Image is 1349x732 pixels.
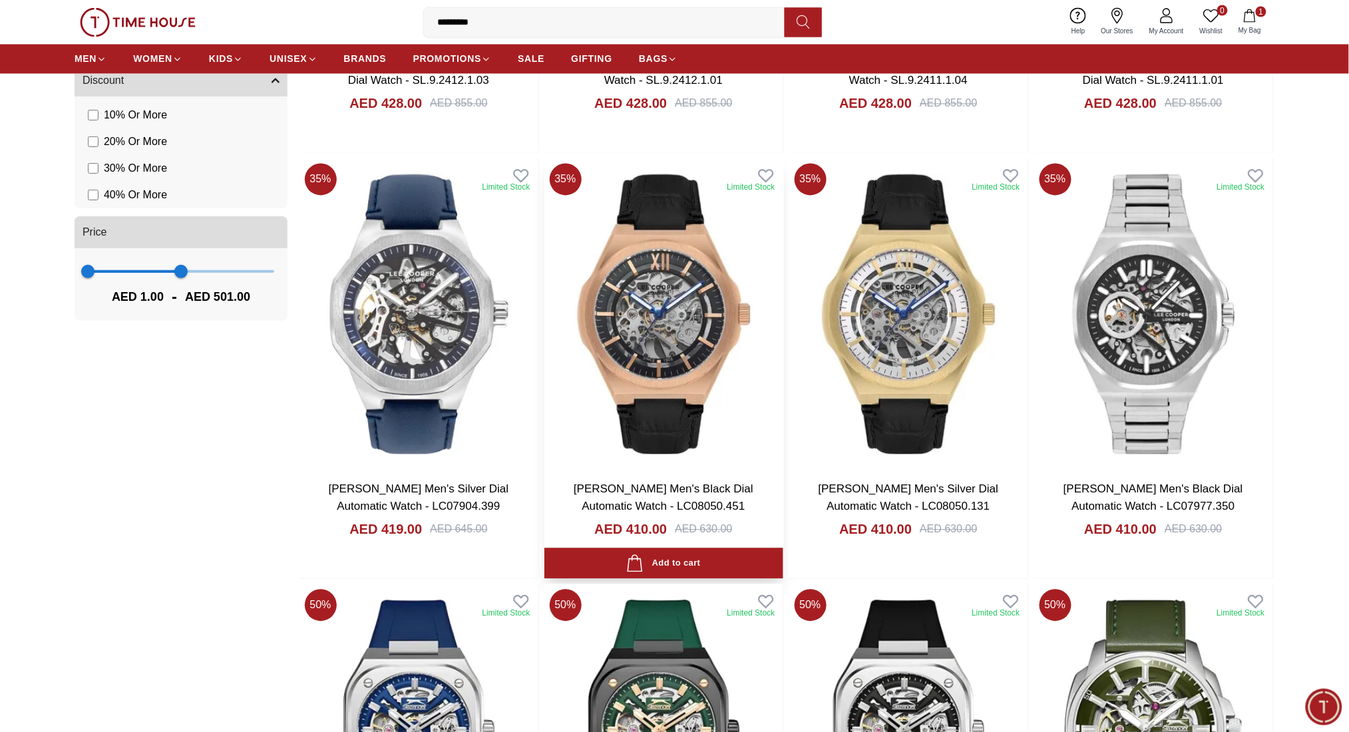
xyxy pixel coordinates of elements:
[23,365,200,427] span: Hey there! Need help finding the perfect watch? I'm here if you have any questions or need a quic...
[112,287,164,306] span: AED 1.00
[550,164,582,196] span: 35 %
[544,548,783,580] button: Add to cart
[1084,520,1157,539] h4: AED 410.00
[639,53,668,66] span: BAGS
[1256,7,1266,17] span: 1
[88,110,98,120] input: 10% Or More
[88,163,98,174] input: 30% Or More
[104,107,167,123] span: 10 % Or More
[76,363,89,377] em: Blush
[795,590,827,622] span: 50 %
[1217,608,1264,619] div: Limited Stock
[594,94,667,113] h4: AED 428.00
[574,483,753,513] a: [PERSON_NAME] Men's Black Dial Automatic Watch - LC08050.451
[1050,57,1258,87] a: SLAZENGER Men Automatic Dark Green Dial Watch - SL.9.2411.1.01
[305,590,337,622] span: 50 %
[75,65,288,96] button: Discount
[1063,5,1093,39] a: Help
[839,520,912,539] h4: AED 410.00
[185,287,250,306] span: AED 501.00
[639,47,677,71] a: BAGS
[1066,27,1091,37] span: Help
[839,94,912,113] h4: AED 428.00
[80,8,196,37] img: ...
[209,47,243,71] a: KIDS
[88,136,98,147] input: 20% Or More
[75,53,96,66] span: MEN
[305,164,337,196] span: 35 %
[178,421,212,430] span: 02:34 PM
[10,10,37,37] em: Back
[819,483,999,513] a: [PERSON_NAME] Men's Silver Dial Automatic Watch - LC08050.131
[413,47,492,71] a: PROMOTIONS
[413,53,482,66] span: PROMOTIONS
[1306,689,1342,725] div: Chat Widget
[1165,522,1222,538] div: AED 630.00
[1096,27,1139,37] span: Our Stores
[1231,7,1269,38] button: 1My Bag
[1063,483,1243,513] a: [PERSON_NAME] Men's Black Dial Automatic Watch - LC07977.350
[482,608,530,619] div: Limited Stock
[75,216,288,248] button: Price
[71,17,222,30] div: Time House Support
[430,522,487,538] div: AED 645.00
[319,57,518,87] a: SLAZENGER Men Automatic Dark Blue Dial Watch - SL.9.2412.1.03
[1093,5,1141,39] a: Our Stores
[349,94,422,113] h4: AED 428.00
[1233,25,1266,35] span: My Bag
[571,53,612,66] span: GIFTING
[430,96,487,112] div: AED 855.00
[329,483,509,513] a: [PERSON_NAME] Men's Silver Dial Automatic Watch - LC07904.399
[270,47,317,71] a: UNISEX
[344,47,387,71] a: BRANDS
[41,12,63,35] img: Profile picture of Time House Support
[1195,27,1228,37] span: Wishlist
[809,57,1008,87] a: SLAZENGER Men Automatic Black Dial Watch - SL.9.2411.1.04
[626,555,700,573] div: Add to cart
[1084,94,1157,113] h4: AED 428.00
[104,187,167,203] span: 40 % Or More
[13,338,263,352] div: Time House Support
[3,449,263,516] textarea: We are here to help you
[88,190,98,200] input: 40% Or More
[544,158,783,470] img: Lee Cooper Men's Black Dial Automatic Watch - LC08050.451
[727,608,775,619] div: Limited Stock
[270,53,307,66] span: UNISEX
[164,286,185,307] span: -
[1217,5,1228,16] span: 0
[75,47,106,71] a: MEN
[1192,5,1231,39] a: 0Wishlist
[349,520,422,539] h4: AED 419.00
[564,57,763,87] a: SLAZENGER Men Automatic Black Dial Watch - SL.9.2412.1.01
[518,47,544,71] a: SALE
[1034,158,1273,470] img: Lee Cooper Men's Black Dial Automatic Watch - LC07977.350
[972,182,1020,193] div: Limited Stock
[550,590,582,622] span: 50 %
[1217,182,1264,193] div: Limited Stock
[675,96,732,112] div: AED 855.00
[344,53,387,66] span: BRANDS
[795,164,827,196] span: 35 %
[299,158,538,470] img: Lee Cooper Men's Silver Dial Automatic Watch - LC07904.399
[727,182,775,193] div: Limited Stock
[104,134,167,150] span: 20 % Or More
[789,158,1028,470] img: Lee Cooper Men's Silver Dial Automatic Watch - LC08050.131
[133,47,182,71] a: WOMEN
[920,522,977,538] div: AED 630.00
[594,520,667,539] h4: AED 410.00
[1144,27,1189,37] span: My Account
[1040,164,1071,196] span: 35 %
[209,53,233,66] span: KIDS
[482,182,530,193] div: Limited Stock
[1040,590,1071,622] span: 50 %
[920,96,977,112] div: AED 855.00
[675,522,732,538] div: AED 630.00
[1165,96,1222,112] div: AED 855.00
[83,224,106,240] span: Price
[518,53,544,66] span: SALE
[133,53,172,66] span: WOMEN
